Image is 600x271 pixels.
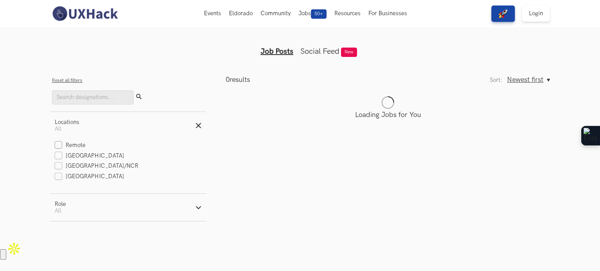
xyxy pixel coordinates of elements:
label: Remote [55,142,86,150]
span: 0 [226,76,230,84]
img: Apollo [6,241,22,257]
img: Extension Icon [584,128,598,143]
div: LocationsAll [50,139,206,193]
div: Locations [55,119,79,126]
button: LocationsAll [50,112,206,139]
button: RoleAll [50,194,206,221]
ul: Tabs Interface [150,34,450,56]
span: All [55,207,61,214]
button: Newest first, Sort: [507,76,550,84]
span: 50+ [311,9,327,19]
label: [GEOGRAPHIC_DATA] [55,173,124,181]
a: Social Feed [300,47,339,56]
img: UXHack-logo.png [50,5,120,22]
label: Sort: [490,77,502,83]
img: rocket [498,9,508,18]
label: [GEOGRAPHIC_DATA] [55,152,124,160]
p: results [226,76,250,84]
span: New [341,48,357,57]
label: [GEOGRAPHIC_DATA]/NCR [55,162,138,170]
a: Job Posts [261,47,293,56]
input: Search [52,90,134,105]
span: All [55,126,61,132]
span: Newest first [507,76,543,84]
a: Login [522,5,550,22]
p: Loading Jobs for You [226,111,550,119]
button: Reset all filters [52,78,82,83]
div: Role [55,201,66,207]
